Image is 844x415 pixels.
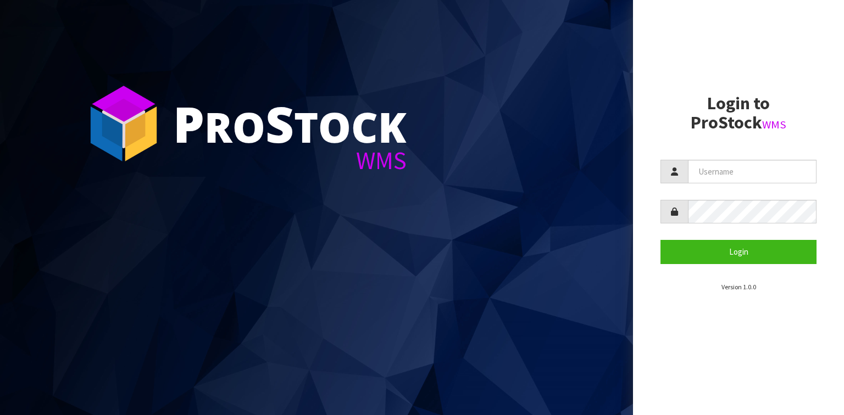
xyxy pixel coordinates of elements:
[688,160,817,183] input: Username
[173,99,407,148] div: ro tock
[762,117,786,132] small: WMS
[173,148,407,173] div: WMS
[660,240,817,263] button: Login
[721,283,756,291] small: Version 1.0.0
[82,82,165,165] img: ProStock Cube
[660,94,817,132] h2: Login to ProStock
[265,90,294,157] span: S
[173,90,204,157] span: P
